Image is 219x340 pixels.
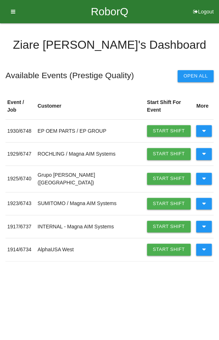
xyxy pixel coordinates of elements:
[5,165,36,192] td: 1925 / 6740
[36,119,145,142] td: EP OEM PARTS / EP GROUP
[36,192,145,215] td: SUMITOMO / Magna AIM Systems
[5,192,36,215] td: 1923 / 6743
[36,143,145,165] td: ROCHLING / Magna AIM Systems
[36,165,145,192] td: Grupo [PERSON_NAME] ([GEOGRAPHIC_DATA])
[194,93,214,120] th: More
[36,93,145,120] th: Customer
[5,71,134,80] h5: Available Events ( Prestige Quality )
[145,93,195,120] th: Start Shift For Event
[36,215,145,238] td: INTERNAL - Magna AIM Systems
[5,238,36,261] td: 1914 / 6734
[5,215,36,238] td: 1917 / 6737
[5,143,36,165] td: 1929 / 6747
[5,93,36,120] th: Event / Job
[36,238,145,261] td: AlphaUSA West
[147,198,191,209] a: Start Shift
[5,39,214,51] h4: Ziare [PERSON_NAME] 's Dashboard
[147,148,191,160] a: Start Shift
[147,173,191,184] a: Start Shift
[5,119,36,142] td: 1930 / 6748
[178,70,214,82] button: Open All
[147,221,191,232] a: Start Shift
[147,244,191,255] a: Start Shift
[147,125,191,137] a: Start Shift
